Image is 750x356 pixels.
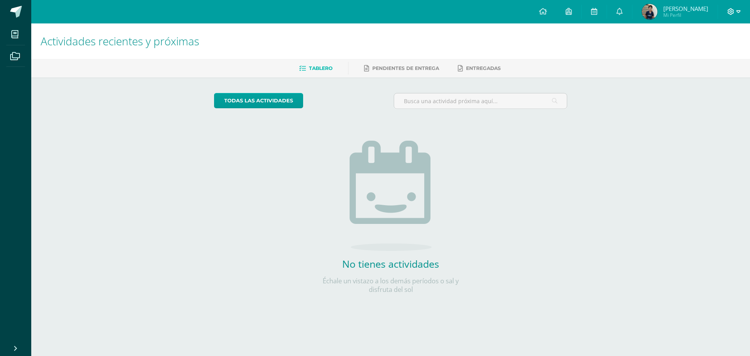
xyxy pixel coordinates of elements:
a: Pendientes de entrega [364,62,439,75]
span: Tablero [309,65,332,71]
a: todas las Actividades [214,93,303,108]
span: Pendientes de entrega [372,65,439,71]
span: Actividades recientes y próximas [41,34,199,48]
h2: No tienes actividades [312,257,469,270]
a: Entregadas [458,62,501,75]
span: Mi Perfil [663,12,708,18]
a: Tablero [299,62,332,75]
p: Échale un vistazo a los demás períodos o sal y disfruta del sol [312,277,469,294]
img: 1535c0312ae203c30d44d59aa01203f9.png [642,4,657,20]
input: Busca una actividad próxima aquí... [394,93,567,109]
span: [PERSON_NAME] [663,5,708,13]
span: Entregadas [466,65,501,71]
img: no_activities.png [350,141,432,251]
